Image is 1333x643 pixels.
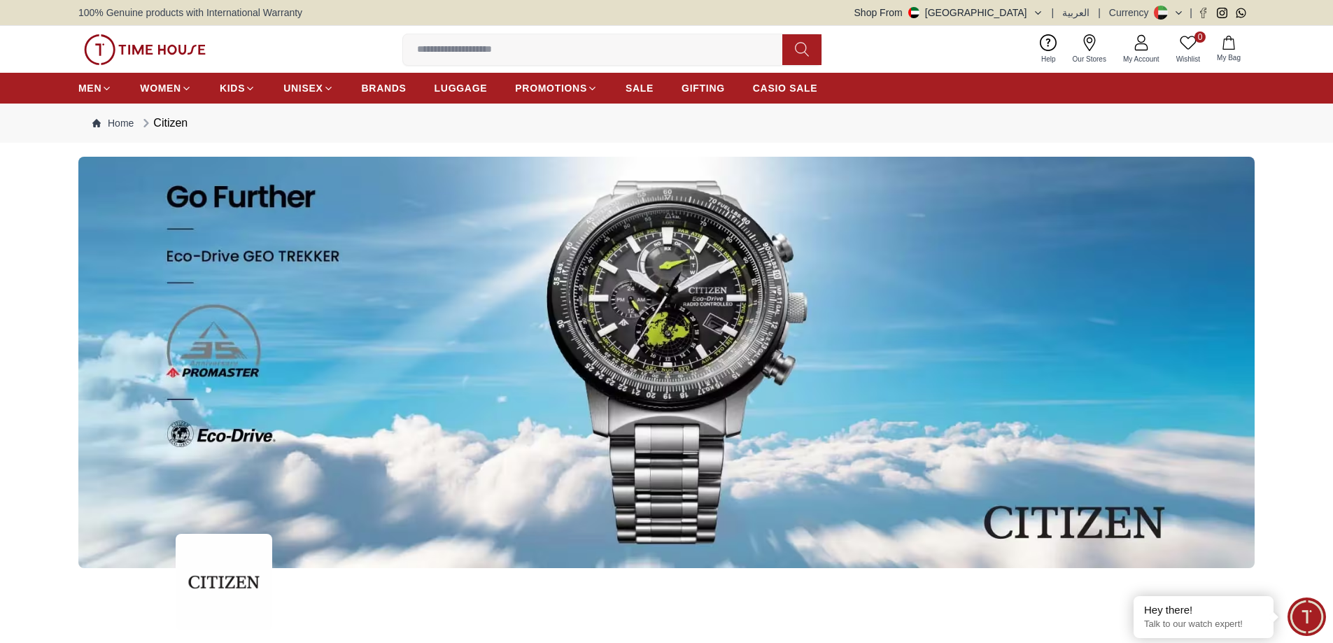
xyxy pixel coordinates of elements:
[1117,54,1165,64] span: My Account
[1217,8,1227,18] a: Instagram
[362,76,407,101] a: BRANDS
[1211,52,1246,63] span: My Bag
[515,81,587,95] span: PROMOTIONS
[1144,619,1263,630] p: Talk to our watch expert!
[1052,6,1055,20] span: |
[1036,54,1062,64] span: Help
[1067,54,1112,64] span: Our Stores
[220,76,255,101] a: KIDS
[1062,6,1089,20] button: العربية
[1098,6,1101,20] span: |
[78,104,1255,143] nav: Breadcrumb
[84,34,206,65] img: ...
[1109,6,1155,20] div: Currency
[220,81,245,95] span: KIDS
[1198,8,1208,18] a: Facebook
[1208,33,1249,66] button: My Bag
[908,7,919,18] img: United Arab Emirates
[435,81,488,95] span: LUGGAGE
[283,76,333,101] a: UNISEX
[1288,598,1326,636] div: Chat Widget
[1168,31,1208,67] a: 0Wishlist
[140,76,192,101] a: WOMEN
[176,534,272,630] img: ...
[1194,31,1206,43] span: 0
[78,76,112,101] a: MEN
[1033,31,1064,67] a: Help
[626,81,654,95] span: SALE
[515,76,598,101] a: PROMOTIONS
[362,81,407,95] span: BRANDS
[1171,54,1206,64] span: Wishlist
[435,76,488,101] a: LUGGAGE
[626,76,654,101] a: SALE
[682,81,725,95] span: GIFTING
[140,81,181,95] span: WOMEN
[78,157,1255,568] img: ...
[753,76,818,101] a: CASIO SALE
[1236,8,1246,18] a: Whatsapp
[682,76,725,101] a: GIFTING
[92,116,134,130] a: Home
[1190,6,1192,20] span: |
[283,81,323,95] span: UNISEX
[139,115,188,132] div: Citizen
[1064,31,1115,67] a: Our Stores
[753,81,818,95] span: CASIO SALE
[854,6,1043,20] button: Shop From[GEOGRAPHIC_DATA]
[1144,603,1263,617] div: Hey there!
[78,81,101,95] span: MEN
[78,6,302,20] span: 100% Genuine products with International Warranty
